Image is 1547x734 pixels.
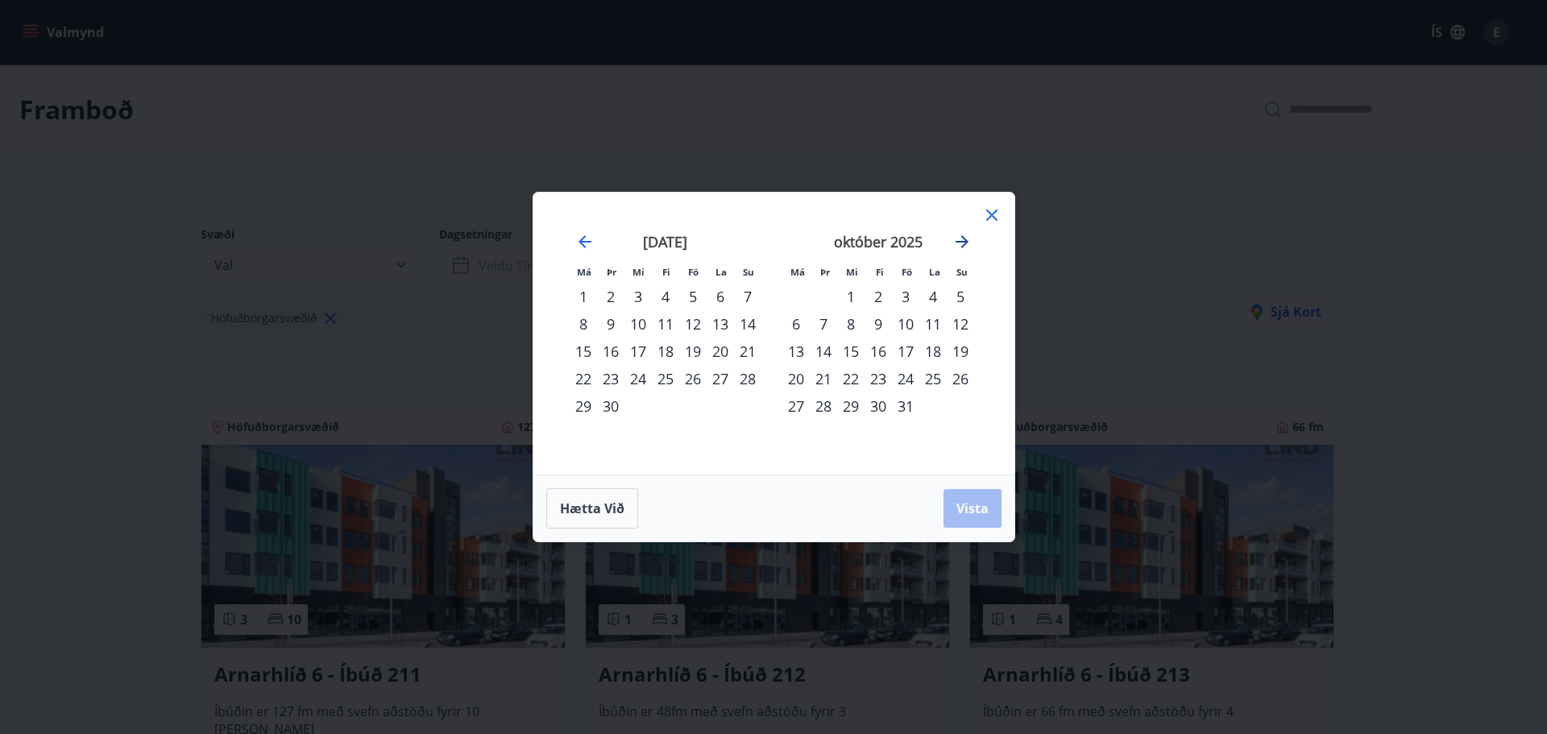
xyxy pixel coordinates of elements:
td: Choose miðvikudagur, 3. september 2025 as your check-in date. It’s available. [624,283,652,310]
td: Choose föstudagur, 3. október 2025 as your check-in date. It’s available. [892,283,919,310]
td: Choose föstudagur, 26. september 2025 as your check-in date. It’s available. [679,365,707,392]
strong: [DATE] [643,232,687,251]
div: Move backward to switch to the previous month. [575,232,595,251]
td: Choose sunnudagur, 21. september 2025 as your check-in date. It’s available. [734,338,761,365]
td: Choose þriðjudagur, 21. október 2025 as your check-in date. It’s available. [810,365,837,392]
td: Choose miðvikudagur, 15. október 2025 as your check-in date. It’s available. [837,338,865,365]
small: Má [577,266,591,278]
div: 16 [597,338,624,365]
div: 9 [865,310,892,338]
div: 28 [810,392,837,420]
div: 20 [707,338,734,365]
div: 29 [570,392,597,420]
div: 5 [947,283,974,310]
td: Choose miðvikudagur, 29. október 2025 as your check-in date. It’s available. [837,392,865,420]
td: Choose fimmtudagur, 11. september 2025 as your check-in date. It’s available. [652,310,679,338]
div: 12 [947,310,974,338]
div: 1 [570,283,597,310]
small: Fi [876,266,884,278]
div: 8 [837,310,865,338]
div: 30 [865,392,892,420]
div: 8 [570,310,597,338]
div: 27 [707,365,734,392]
div: 26 [679,365,707,392]
div: 23 [865,365,892,392]
div: 10 [892,310,919,338]
td: Choose laugardagur, 18. október 2025 as your check-in date. It’s available. [919,338,947,365]
div: 2 [597,283,624,310]
td: Choose mánudagur, 29. september 2025 as your check-in date. It’s available. [570,392,597,420]
div: 2 [865,283,892,310]
small: Su [956,266,968,278]
small: Þr [607,266,616,278]
small: La [929,266,940,278]
small: Fö [902,266,912,278]
td: Choose mánudagur, 22. september 2025 as your check-in date. It’s available. [570,365,597,392]
td: Choose miðvikudagur, 8. október 2025 as your check-in date. It’s available. [837,310,865,338]
div: 19 [679,338,707,365]
td: Choose sunnudagur, 7. september 2025 as your check-in date. It’s available. [734,283,761,310]
td: Choose sunnudagur, 19. október 2025 as your check-in date. It’s available. [947,338,974,365]
div: 18 [652,338,679,365]
div: 23 [597,365,624,392]
div: 12 [679,310,707,338]
div: 4 [919,283,947,310]
strong: október 2025 [834,232,923,251]
td: Choose sunnudagur, 14. september 2025 as your check-in date. It’s available. [734,310,761,338]
div: 25 [919,365,947,392]
td: Choose laugardagur, 4. október 2025 as your check-in date. It’s available. [919,283,947,310]
td: Choose miðvikudagur, 1. október 2025 as your check-in date. It’s available. [837,283,865,310]
small: Mi [846,266,858,278]
td: Choose miðvikudagur, 22. október 2025 as your check-in date. It’s available. [837,365,865,392]
div: 27 [782,392,810,420]
td: Choose mánudagur, 6. október 2025 as your check-in date. It’s available. [782,310,810,338]
td: Choose laugardagur, 27. september 2025 as your check-in date. It’s available. [707,365,734,392]
div: 19 [947,338,974,365]
td: Choose sunnudagur, 26. október 2025 as your check-in date. It’s available. [947,365,974,392]
td: Choose fimmtudagur, 25. september 2025 as your check-in date. It’s available. [652,365,679,392]
div: 21 [734,338,761,365]
td: Choose mánudagur, 1. september 2025 as your check-in date. It’s available. [570,283,597,310]
td: Choose laugardagur, 25. október 2025 as your check-in date. It’s available. [919,365,947,392]
td: Choose þriðjudagur, 28. október 2025 as your check-in date. It’s available. [810,392,837,420]
small: Má [790,266,805,278]
td: Choose föstudagur, 10. október 2025 as your check-in date. It’s available. [892,310,919,338]
td: Choose fimmtudagur, 18. september 2025 as your check-in date. It’s available. [652,338,679,365]
td: Choose mánudagur, 13. október 2025 as your check-in date. It’s available. [782,338,810,365]
td: Choose þriðjudagur, 2. september 2025 as your check-in date. It’s available. [597,283,624,310]
td: Choose fimmtudagur, 9. október 2025 as your check-in date. It’s available. [865,310,892,338]
span: Hætta við [560,500,624,517]
td: Choose fimmtudagur, 30. október 2025 as your check-in date. It’s available. [865,392,892,420]
div: 9 [597,310,624,338]
div: 31 [892,392,919,420]
div: 7 [734,283,761,310]
td: Choose föstudagur, 24. október 2025 as your check-in date. It’s available. [892,365,919,392]
div: 25 [652,365,679,392]
div: 6 [782,310,810,338]
div: 7 [810,310,837,338]
button: Hætta við [546,488,638,529]
div: 16 [865,338,892,365]
td: Choose þriðjudagur, 16. september 2025 as your check-in date. It’s available. [597,338,624,365]
td: Choose þriðjudagur, 30. september 2025 as your check-in date. It’s available. [597,392,624,420]
div: 21 [810,365,837,392]
small: Su [743,266,754,278]
div: 18 [919,338,947,365]
div: 5 [679,283,707,310]
div: 10 [624,310,652,338]
td: Choose miðvikudagur, 10. september 2025 as your check-in date. It’s available. [624,310,652,338]
td: Choose þriðjudagur, 7. október 2025 as your check-in date. It’s available. [810,310,837,338]
div: Calendar [553,212,995,455]
td: Choose fimmtudagur, 2. október 2025 as your check-in date. It’s available. [865,283,892,310]
td: Choose fimmtudagur, 23. október 2025 as your check-in date. It’s available. [865,365,892,392]
div: 28 [734,365,761,392]
td: Choose þriðjudagur, 14. október 2025 as your check-in date. It’s available. [810,338,837,365]
td: Choose sunnudagur, 5. október 2025 as your check-in date. It’s available. [947,283,974,310]
small: La [715,266,727,278]
small: Þr [820,266,830,278]
div: 24 [624,365,652,392]
td: Choose þriðjudagur, 23. september 2025 as your check-in date. It’s available. [597,365,624,392]
td: Choose sunnudagur, 12. október 2025 as your check-in date. It’s available. [947,310,974,338]
div: 24 [892,365,919,392]
div: Move forward to switch to the next month. [952,232,972,251]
